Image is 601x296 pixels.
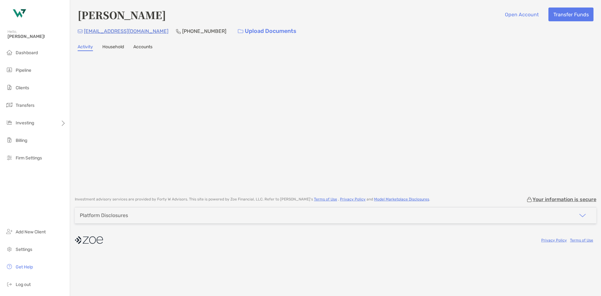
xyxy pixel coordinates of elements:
[6,119,13,126] img: investing icon
[78,8,166,22] h4: [PERSON_NAME]
[374,197,429,201] a: Model Marketplace Disclosures
[8,34,66,39] span: [PERSON_NAME]!
[570,238,593,242] a: Terms of Use
[80,212,128,218] div: Platform Disclosures
[16,85,29,91] span: Clients
[78,44,93,51] a: Activity
[6,101,13,109] img: transfers icon
[16,138,27,143] span: Billing
[6,245,13,253] img: settings icon
[176,29,181,34] img: Phone Icon
[6,136,13,144] img: billing icon
[78,29,83,33] img: Email Icon
[6,228,13,235] img: add_new_client icon
[102,44,124,51] a: Household
[579,212,586,219] img: icon arrow
[234,24,300,38] a: Upload Documents
[6,49,13,56] img: dashboard icon
[16,264,33,270] span: Get Help
[84,27,168,35] p: [EMAIL_ADDRESS][DOMAIN_NAME]
[340,197,366,201] a: Privacy Policy
[6,84,13,91] img: clients icon
[16,50,38,55] span: Dashboard
[6,280,13,288] img: logout icon
[16,247,32,252] span: Settings
[75,197,430,202] p: Investment advisory services are provided by Forty W Advisors . This site is powered by Zoe Finan...
[16,229,46,235] span: Add New Client
[532,196,596,202] p: Your information is secure
[75,233,103,247] img: company logo
[182,27,226,35] p: [PHONE_NUMBER]
[6,154,13,161] img: firm-settings icon
[6,263,13,270] img: get-help icon
[16,103,34,108] span: Transfers
[133,44,152,51] a: Accounts
[314,197,337,201] a: Terms of Use
[8,3,30,25] img: Zoe Logo
[541,238,567,242] a: Privacy Policy
[548,8,593,21] button: Transfer Funds
[16,68,31,73] span: Pipeline
[500,8,543,21] button: Open Account
[16,120,34,126] span: Investing
[6,66,13,74] img: pipeline icon
[16,282,31,287] span: Log out
[238,29,243,34] img: button icon
[16,155,42,161] span: Firm Settings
